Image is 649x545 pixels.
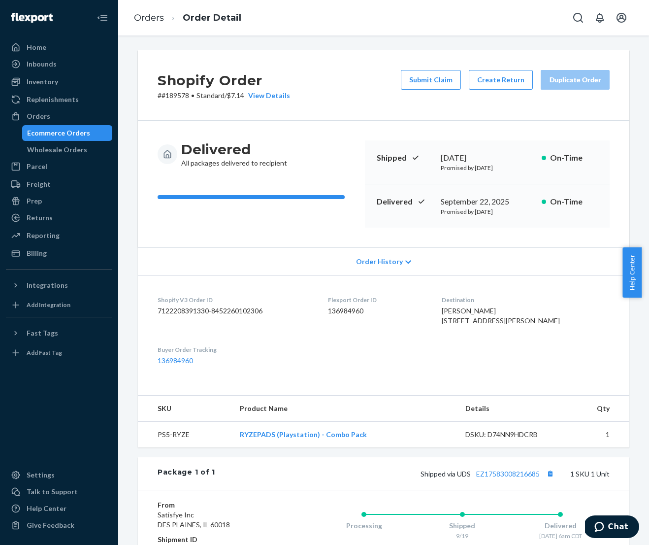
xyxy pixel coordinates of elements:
a: Inbounds [6,56,112,72]
div: [DATE] [441,152,534,164]
div: [DATE] 6am CDT [511,532,610,540]
div: Ecommerce Orders [27,128,90,138]
span: [PERSON_NAME] [STREET_ADDRESS][PERSON_NAME] [442,307,560,325]
div: Prep [27,196,42,206]
dd: 7122208391330-8452260102306 [158,306,312,316]
p: On-Time [550,196,598,207]
p: # #189578 / $7.14 [158,91,290,101]
dd: 136984960 [328,306,426,316]
div: Help Center [27,504,66,513]
p: Delivered [377,196,433,207]
a: Reporting [6,228,112,243]
th: Details [457,396,566,422]
a: Ecommerce Orders [22,125,113,141]
button: Copy tracking number [544,467,556,480]
button: Open Search Box [568,8,588,28]
div: Inbounds [27,59,57,69]
ol: breadcrumbs [126,3,249,33]
h3: Delivered [181,140,287,158]
button: Submit Claim [401,70,461,90]
h2: Shopify Order [158,70,290,91]
div: Replenishments [27,95,79,104]
span: • [191,91,195,100]
div: 1 SKU 1 Unit [215,467,610,480]
span: Standard [196,91,225,100]
button: Give Feedback [6,517,112,533]
button: Close Navigation [93,8,112,28]
button: Fast Tags [6,325,112,341]
div: Returns [27,213,53,223]
p: Shipped [377,152,433,164]
div: Give Feedback [27,520,74,530]
dt: Buyer Order Tracking [158,345,312,354]
div: Package 1 of 1 [158,467,215,480]
a: Home [6,39,112,55]
dt: Destination [442,296,610,304]
div: Home [27,42,46,52]
th: Product Name [232,396,457,422]
button: Help Center [622,247,642,298]
div: All packages delivered to recipient [181,140,287,168]
img: Flexport logo [11,13,53,23]
div: Fast Tags [27,328,58,338]
div: Processing [315,521,413,531]
div: Billing [27,248,47,258]
button: Talk to Support [6,484,112,500]
div: DSKU: D74NN9HDCRB [465,430,558,440]
dt: Shopify V3 Order ID [158,296,312,304]
button: Create Return [469,70,533,90]
span: Satisfye Inc DES PLAINES, IL 60018 [158,511,230,529]
a: Add Integration [6,297,112,313]
div: Add Fast Tag [27,348,62,357]
div: Shipped [413,521,512,531]
div: Inventory [27,77,58,87]
a: Wholesale Orders [22,142,113,158]
div: Duplicate Order [549,75,601,85]
a: Inventory [6,74,112,90]
a: Order Detail [183,12,241,23]
p: Promised by [DATE] [441,207,534,216]
td: 1 [566,422,630,448]
button: Open notifications [590,8,610,28]
th: Qty [566,396,630,422]
td: PS5-RYZE [138,422,232,448]
div: Parcel [27,162,47,171]
p: On-Time [550,152,598,164]
a: Returns [6,210,112,226]
div: Reporting [27,231,60,240]
button: View Details [244,91,290,101]
div: Delivered [511,521,610,531]
div: September 22, 2025 [441,196,534,207]
div: Add Integration [27,301,70,309]
div: Integrations [27,280,68,290]
span: Shipped via UDS [421,470,556,478]
div: Settings [27,470,55,480]
div: Wholesale Orders [27,145,87,155]
dt: Shipment ID [158,535,275,545]
a: Billing [6,245,112,261]
iframe: Opens a widget where you can chat to one of our agents [585,515,639,540]
button: Integrations [6,277,112,293]
p: Promised by [DATE] [441,164,534,172]
a: Freight [6,176,112,192]
a: Parcel [6,159,112,174]
a: RYZEPADS (Playstation) - Combo Pack [240,430,367,439]
span: Order History [356,257,403,267]
button: Duplicate Order [541,70,610,90]
a: 136984960 [158,356,193,365]
div: Freight [27,179,51,189]
th: SKU [138,396,232,422]
a: Replenishments [6,92,112,107]
div: Talk to Support [27,487,78,497]
a: Help Center [6,501,112,516]
dt: Flexport Order ID [328,296,426,304]
a: Prep [6,193,112,209]
dt: From [158,500,275,510]
a: Add Fast Tag [6,345,112,361]
a: EZ17583008216685 [476,470,540,478]
div: 9/19 [413,532,512,540]
a: Orders [134,12,164,23]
